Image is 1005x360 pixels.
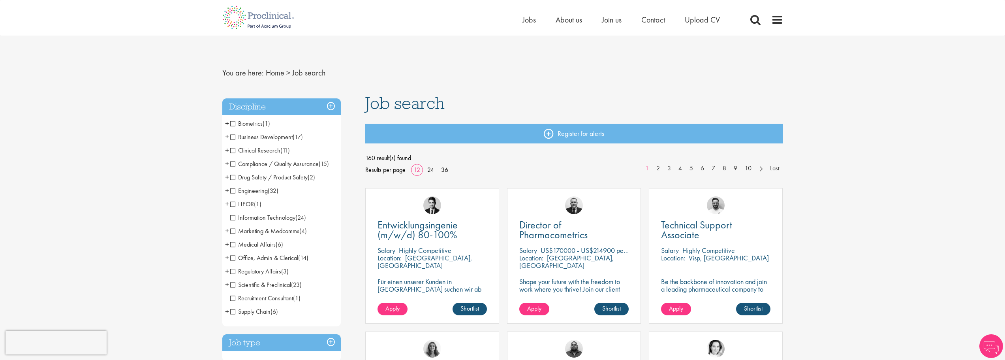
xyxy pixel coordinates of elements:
a: 4 [674,164,686,173]
span: Scientific & Preclinical [230,281,291,289]
span: (1) [254,200,261,208]
span: (6) [276,240,283,249]
img: Jackie Cerchio [423,340,441,358]
a: 5 [686,164,697,173]
a: Apply [661,303,691,315]
span: Location: [519,253,543,262]
span: Location: [661,253,685,262]
span: You are here: [222,68,264,78]
span: + [225,238,229,250]
img: Emile De Beer [707,196,725,214]
a: 6 [697,164,708,173]
span: Business Development [230,133,293,141]
a: Shortlist [594,303,629,315]
span: > [286,68,290,78]
a: About us [556,15,582,25]
span: Location: [378,253,402,262]
a: Contact [641,15,665,25]
p: Be the backbone of innovation and join a leading pharmaceutical company to help keep life-changin... [661,278,770,308]
span: (4) [299,227,307,235]
iframe: reCAPTCHA [6,331,107,354]
span: Biometrics [230,119,263,128]
span: + [225,131,229,143]
span: + [225,252,229,264]
img: Chatbot [979,334,1003,358]
span: (11) [280,146,290,155]
a: Apply [519,303,549,315]
span: HEOR [230,200,254,208]
span: Supply Chain [230,307,271,316]
span: (24) [295,213,306,222]
img: Ashley Bennett [565,340,583,358]
a: 36 [438,166,451,174]
span: Medical Affairs [230,240,276,249]
a: breadcrumb link [266,68,284,78]
span: Marketing & Medcomms [230,227,307,235]
span: Job search [365,92,445,114]
span: Regulatory Affairs [230,267,281,275]
span: (6) [271,307,278,316]
span: Entwicklungsingenie (m/w/d) 80-100% [378,218,458,241]
span: Salary [519,246,537,255]
span: Apply [527,304,541,313]
a: 1 [641,164,653,173]
span: Results per page [365,164,406,176]
span: Regulatory Affairs [230,267,289,275]
span: Engineering [230,187,268,195]
span: (2) [308,173,315,181]
a: Last [766,164,783,173]
img: Greta Prestel [707,340,725,358]
span: (1) [293,294,301,302]
a: Upload CV [685,15,720,25]
a: 3 [663,164,675,173]
span: Salary [378,246,395,255]
img: Thomas Wenig [423,196,441,214]
span: + [225,265,229,277]
span: + [225,144,229,156]
span: Job search [292,68,325,78]
span: + [225,117,229,129]
span: Recruitment Consultant [230,294,301,302]
span: (15) [319,160,329,168]
a: Technical Support Associate [661,220,770,240]
span: Technical Support Associate [661,218,732,241]
a: 10 [741,164,755,173]
a: 7 [708,164,719,173]
p: [GEOGRAPHIC_DATA], [GEOGRAPHIC_DATA] [378,253,472,270]
a: Register for alerts [365,124,783,143]
a: 24 [425,166,437,174]
a: 12 [411,166,423,174]
span: Information Technology [230,213,295,222]
span: Marketing & Medcomms [230,227,299,235]
span: (23) [291,281,302,289]
span: Director of Pharmacometrics [519,218,588,241]
span: (3) [281,267,289,275]
img: Jakub Hanas [565,196,583,214]
span: Drug Safety / Product Safety [230,173,315,181]
span: (32) [268,187,278,195]
h3: Discipline [222,98,341,115]
span: Compliance / Quality Assurance [230,160,319,168]
span: HEOR [230,200,261,208]
p: Shape your future with the freedom to work where you thrive! Join our client with this Director p... [519,278,629,308]
span: Scientific & Preclinical [230,281,302,289]
span: Office, Admin & Clerical [230,254,308,262]
h3: Job type [222,334,341,351]
p: Highly Competitive [399,246,451,255]
a: Join us [602,15,622,25]
span: Biometrics [230,119,270,128]
a: Shortlist [736,303,770,315]
span: Apply [385,304,400,313]
p: [GEOGRAPHIC_DATA], [GEOGRAPHIC_DATA] [519,253,614,270]
span: + [225,158,229,170]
